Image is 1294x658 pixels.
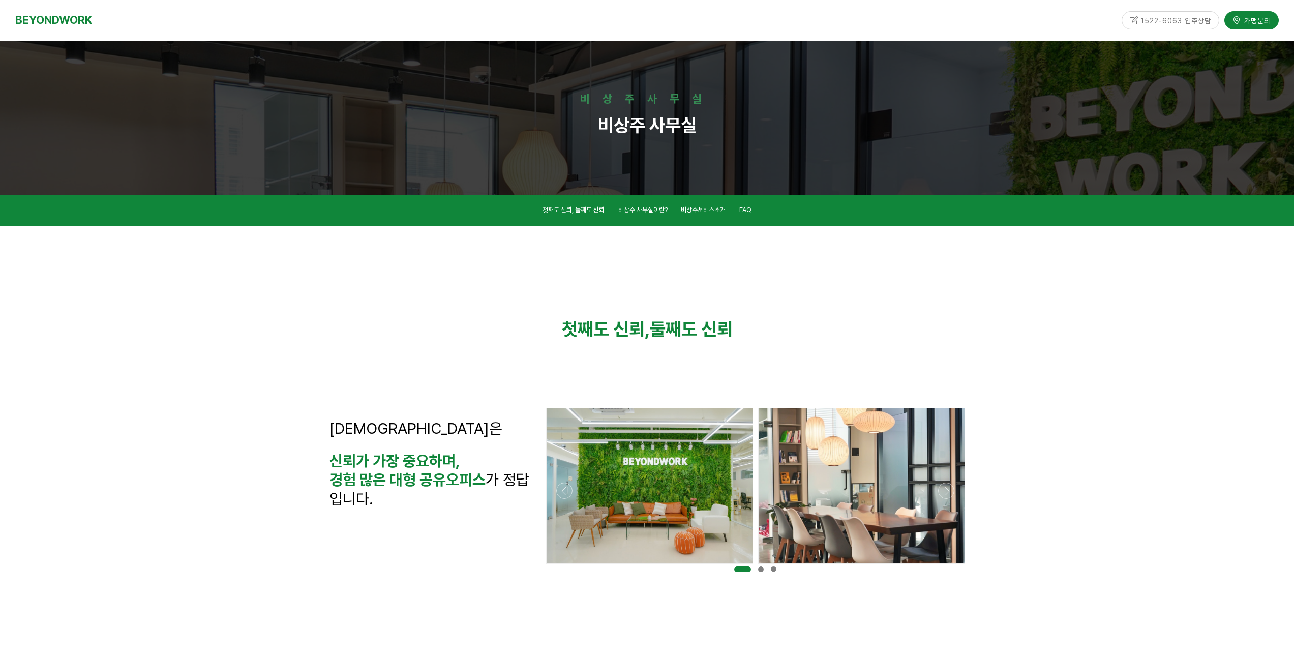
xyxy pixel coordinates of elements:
span: 가 정답입니다. [329,470,529,507]
span: 가맹문의 [1241,15,1271,25]
strong: 첫째도 신뢰, [562,318,650,340]
a: 가맹문의 [1224,11,1279,28]
strong: 둘째도 신뢰 [650,318,733,340]
strong: 경험 많은 대형 공유오피스 [329,470,486,489]
a: FAQ [739,204,751,218]
span: 비상주 사무실이란? [618,206,668,214]
strong: 비상주 사무실 [598,114,697,136]
a: 비상주 사무실이란? [618,204,668,218]
span: 첫째도 신뢰, 둘째도 신뢰 [543,206,605,214]
span: FAQ [739,206,751,214]
span: [DEMOGRAPHIC_DATA]은 [329,419,502,437]
a: 첫째도 신뢰, 둘째도 신뢰 [543,204,605,218]
a: BEYONDWORK [15,11,92,29]
strong: 비상주사무실 [580,92,714,105]
span: 비상주서비스소개 [681,206,726,214]
a: 비상주서비스소개 [681,204,726,218]
strong: 신뢰가 가장 중요하며, [329,452,460,470]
